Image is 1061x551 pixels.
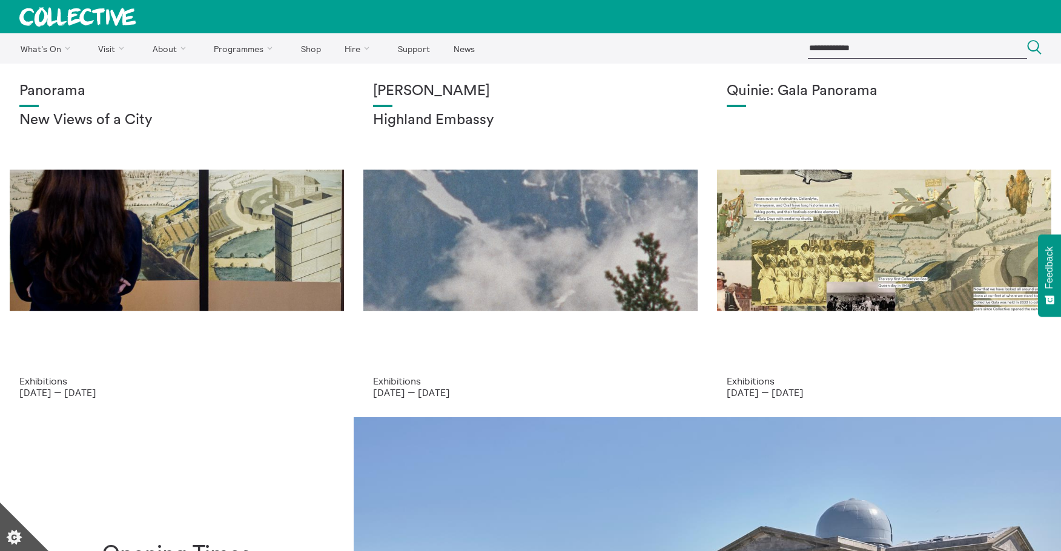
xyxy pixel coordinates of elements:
a: Hire [334,33,385,64]
a: Programmes [203,33,288,64]
p: [DATE] — [DATE] [373,387,688,398]
a: Solar wheels 17 [PERSON_NAME] Highland Embassy Exhibitions [DATE] — [DATE] [354,64,707,417]
p: [DATE] — [DATE] [727,387,1042,398]
a: About [142,33,201,64]
a: Josie Vallely Quinie: Gala Panorama Exhibitions [DATE] — [DATE] [707,64,1061,417]
button: Feedback - Show survey [1038,234,1061,317]
a: What's On [10,33,85,64]
p: Exhibitions [19,375,334,386]
h2: Highland Embassy [373,112,688,129]
h1: [PERSON_NAME] [373,83,688,100]
a: News [443,33,485,64]
p: Exhibitions [727,375,1042,386]
h1: Quinie: Gala Panorama [727,83,1042,100]
h1: Panorama [19,83,334,100]
a: Visit [88,33,140,64]
a: Support [387,33,440,64]
p: [DATE] — [DATE] [19,387,334,398]
span: Feedback [1044,246,1055,289]
a: Shop [290,33,331,64]
p: Exhibitions [373,375,688,386]
h2: New Views of a City [19,112,334,129]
